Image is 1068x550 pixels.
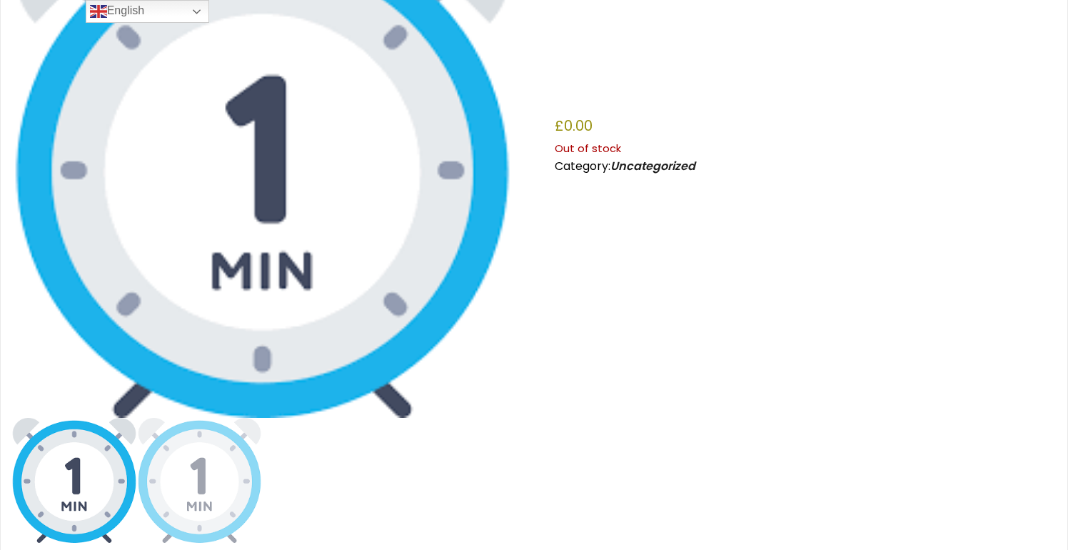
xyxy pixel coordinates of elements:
[555,158,695,174] span: Category:
[555,116,593,136] bdi: 0.00
[90,3,107,20] img: en
[137,418,263,544] img: Public Password Recovery 1 Minute (free trial demo) - Image 2
[610,158,695,174] a: Uncategorized
[11,418,137,544] img: Public Password Recovery 1 Minute (free trial demo)
[555,116,564,136] span: £
[555,139,1057,158] p: Out of stock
